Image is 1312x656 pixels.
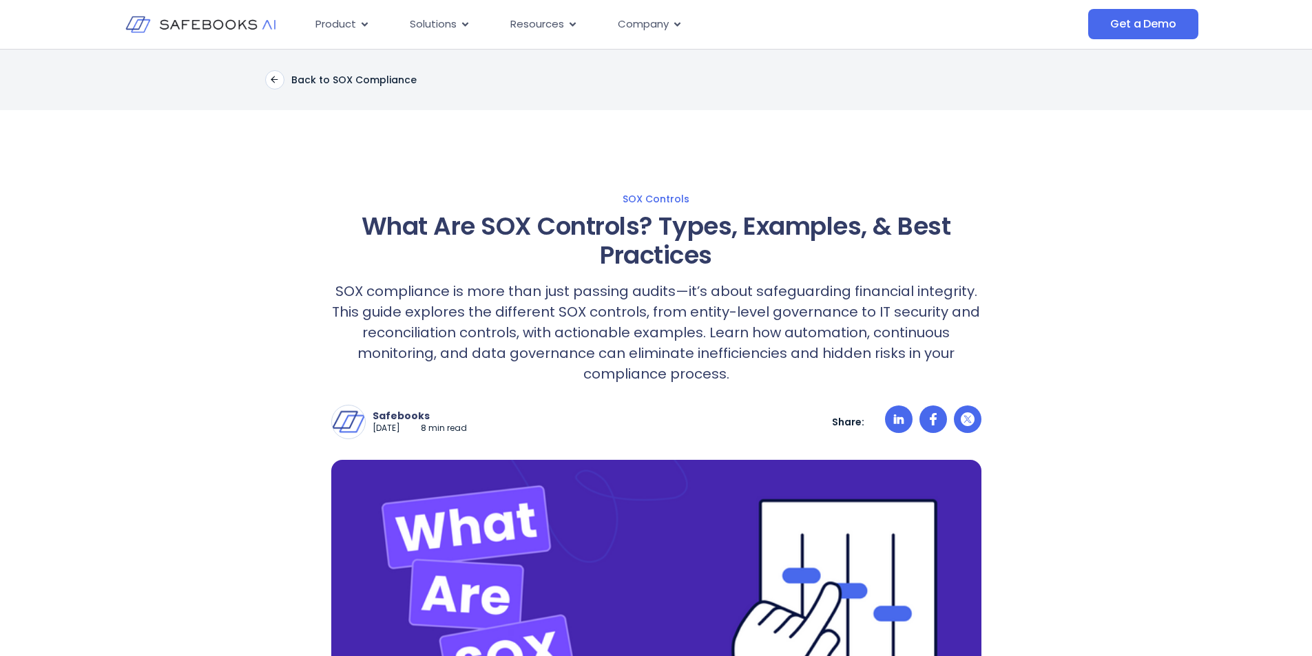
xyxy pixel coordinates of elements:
[421,423,467,434] p: 8 min read
[291,74,417,86] p: Back to SOX Compliance
[315,17,356,32] span: Product
[304,11,950,38] div: Menu Toggle
[510,17,564,32] span: Resources
[832,416,864,428] p: Share:
[1110,17,1176,31] span: Get a Demo
[265,70,417,89] a: Back to SOX Compliance
[410,17,457,32] span: Solutions
[331,212,981,270] h1: What Are SOX Controls? Types, Examples, & Best Practices
[373,423,400,434] p: [DATE]
[1088,9,1198,39] a: Get a Demo
[332,405,365,438] img: Safebooks
[373,410,467,422] p: Safebooks
[331,281,981,384] p: SOX compliance is more than just passing audits—it’s about safeguarding financial integrity. This...
[304,11,950,38] nav: Menu
[618,17,669,32] span: Company
[196,193,1116,205] a: SOX Controls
